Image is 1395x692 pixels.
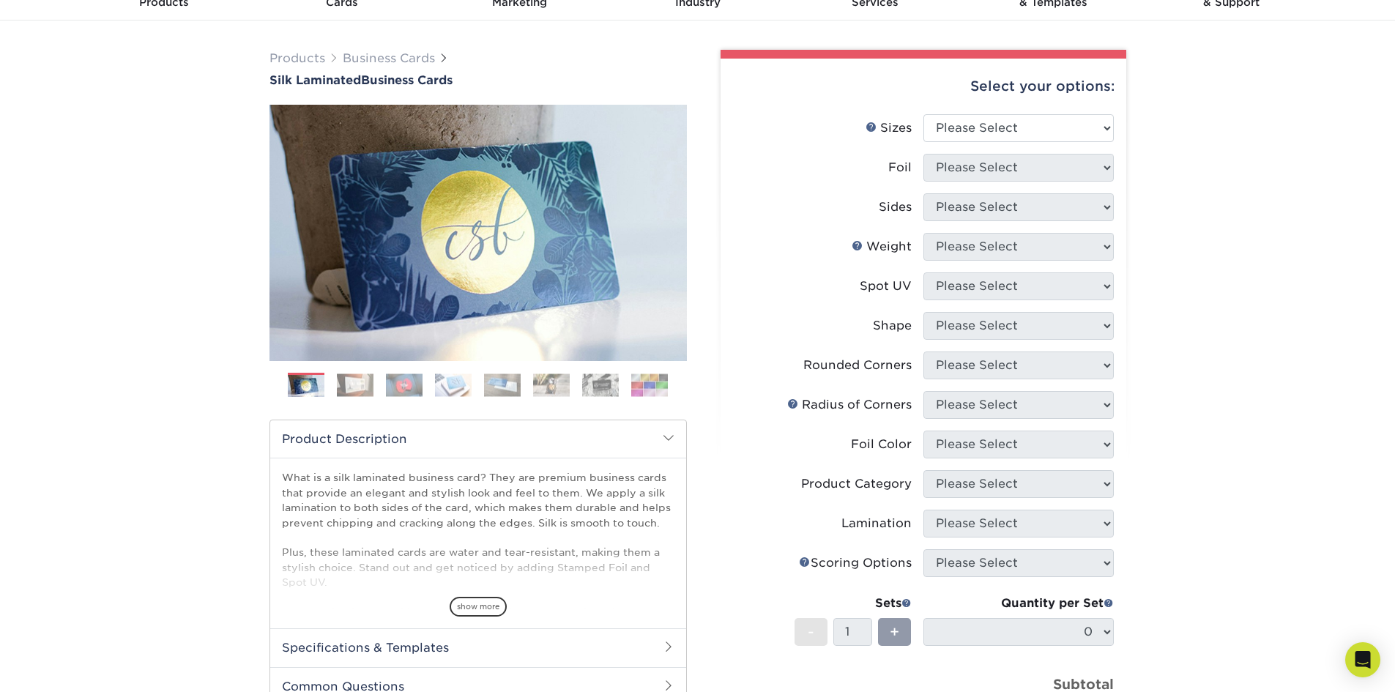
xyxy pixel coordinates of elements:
div: Sizes [866,119,912,137]
img: Business Cards 08 [631,373,668,396]
div: Foil [888,159,912,176]
div: Radius of Corners [787,396,912,414]
div: Open Intercom Messenger [1345,642,1380,677]
div: Foil Color [851,436,912,453]
div: Spot UV [860,278,912,295]
div: Sets [795,595,912,612]
span: Silk Laminated [269,73,361,87]
h1: Business Cards [269,73,687,87]
strong: Subtotal [1053,676,1114,692]
div: Sides [879,198,912,216]
a: Business Cards [343,51,435,65]
span: - [808,621,814,643]
span: show more [450,597,507,617]
div: Shape [873,317,912,335]
img: Business Cards 06 [533,373,570,396]
img: Business Cards 02 [337,373,373,396]
h2: Specifications & Templates [270,628,686,666]
div: Weight [852,238,912,256]
img: Business Cards 04 [435,373,472,396]
img: Business Cards 05 [484,373,521,396]
img: Silk Laminated 01 [269,24,687,442]
img: Business Cards 03 [386,373,423,396]
div: Product Category [801,475,912,493]
a: Products [269,51,325,65]
span: + [890,621,899,643]
div: Rounded Corners [803,357,912,374]
img: Business Cards 01 [288,368,324,404]
a: Silk LaminatedBusiness Cards [269,73,687,87]
div: Lamination [841,515,912,532]
h2: Product Description [270,420,686,458]
div: Quantity per Set [923,595,1114,612]
iframe: Google Customer Reviews [4,647,124,687]
img: Business Cards 07 [582,373,619,396]
div: Select your options: [732,59,1115,114]
div: Scoring Options [799,554,912,572]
